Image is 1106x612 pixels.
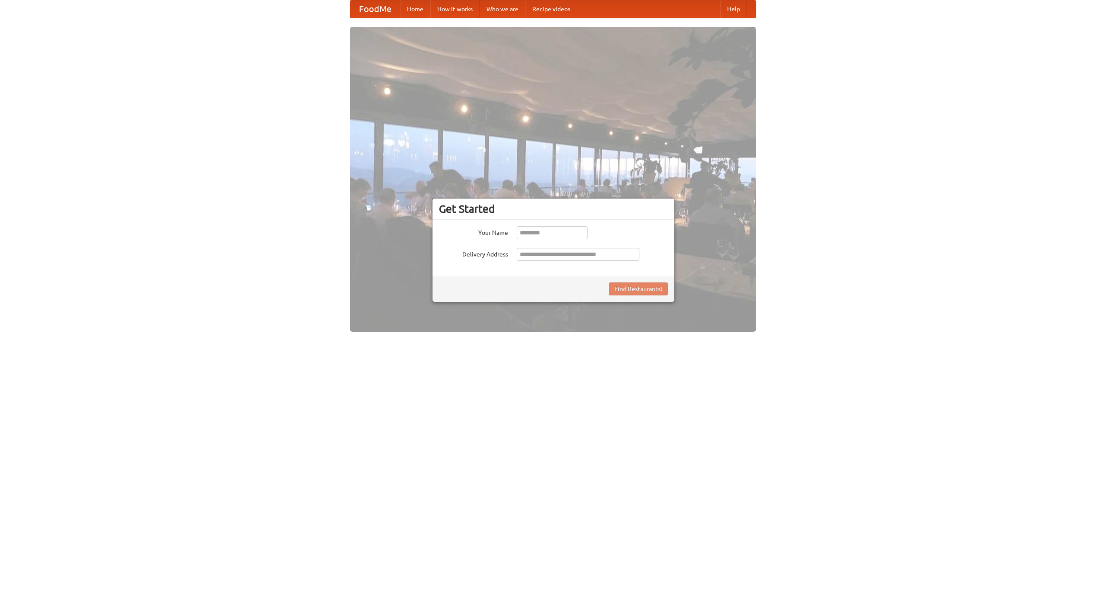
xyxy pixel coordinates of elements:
a: Recipe videos [525,0,577,18]
label: Your Name [439,226,508,237]
a: Home [400,0,430,18]
a: Who we are [480,0,525,18]
a: Help [720,0,747,18]
h3: Get Started [439,202,668,215]
a: FoodMe [350,0,400,18]
button: Find Restaurants! [609,282,668,295]
a: How it works [430,0,480,18]
label: Delivery Address [439,248,508,259]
